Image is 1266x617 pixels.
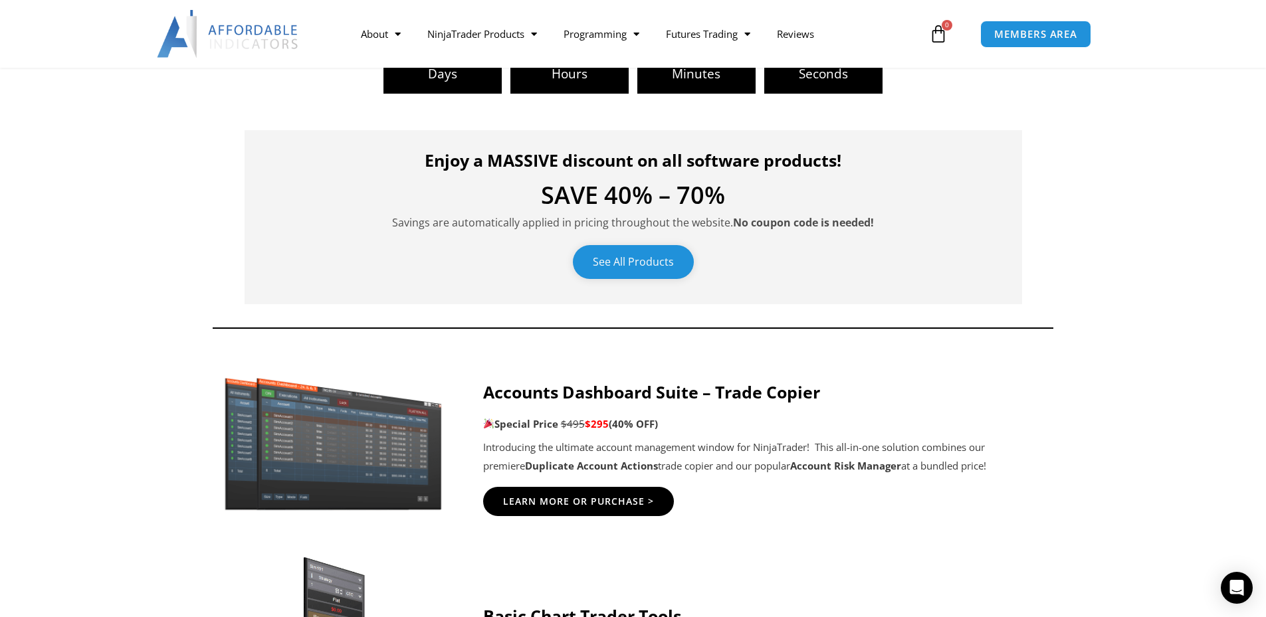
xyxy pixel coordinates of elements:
[218,372,450,513] img: Screenshot 2024-11-20 151221 | Affordable Indicators – NinjaTrader
[348,19,414,49] a: About
[484,418,494,428] img: 🎉
[157,10,300,58] img: LogoAI | Affordable Indicators – NinjaTrader
[383,68,502,80] span: Days
[348,19,926,49] nav: Menu
[561,417,585,430] span: $495
[980,21,1091,48] a: MEMBERS AREA
[790,459,901,472] strong: Account Risk Manager
[764,68,883,80] span: Seconds
[483,381,820,403] strong: Accounts Dashboard Suite – Trade Copier
[764,19,827,49] a: Reviews
[609,417,658,430] b: (40% OFF)
[942,20,952,31] span: 0
[264,183,1002,207] h4: SAVE 40% – 70%
[414,19,550,49] a: NinjaTrader Products
[637,68,756,80] span: Minutes
[573,245,694,279] a: See All Products
[1221,572,1253,604] div: Open Intercom Messenger
[653,19,764,49] a: Futures Trading
[994,29,1077,39] span: MEMBERS AREA
[483,438,1049,476] p: Introducing the ultimate account management window for NinjaTrader! This all-in-one solution comb...
[483,417,558,430] strong: Special Price
[264,150,1002,170] h4: Enjoy a MASSIVE discount on all software products!
[525,459,658,472] strong: Duplicate Account Actions
[585,417,609,430] span: $295
[550,19,653,49] a: Programming
[510,68,629,80] span: Hours
[733,215,874,230] strong: No coupon code is needed!
[483,487,674,516] a: Learn More Or Purchase >
[503,497,654,506] span: Learn More Or Purchase >
[909,15,968,53] a: 0
[264,214,1002,232] p: Savings are automatically applied in pricing throughout the website.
